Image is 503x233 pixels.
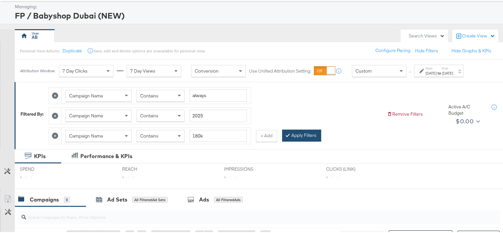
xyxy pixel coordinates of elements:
[140,132,158,138] span: Contains
[442,70,453,75] div: [DATE]
[356,67,372,73] span: Custom
[140,92,158,98] span: Contains
[94,47,205,53] div: Save, edit and delete options are unavailable for personal view.
[30,195,59,203] div: Campaigns
[448,103,485,115] div: Active A/C Budget
[426,70,437,75] div: [DATE]
[415,47,438,53] button: Hide Filters
[282,129,321,141] button: Apply Filters
[451,47,491,53] button: Hide Graphs & KPIs
[69,112,103,118] span: Campaign Name
[20,165,69,171] span: SPEND
[34,151,46,159] div: KPIs
[15,9,500,20] div: FP / Babyshop Dubai (NEW)
[107,195,127,203] div: Ad Sets
[256,129,277,141] button: + Add
[409,32,445,38] div: Search Views
[442,65,453,70] label: End:
[437,70,442,75] strong: to
[407,70,413,72] span: ↑
[224,165,273,171] span: IMPRESSIONS
[69,92,103,98] span: Campaign Name
[122,165,172,171] span: REACH
[80,151,132,159] div: Performance & KPIs
[195,67,219,73] span: Conversion
[189,88,247,101] input: Enter a search term
[32,33,38,39] div: AB
[132,196,168,202] div: All Filtered Ad Sets
[130,67,155,73] span: 7 Day Views
[199,195,209,203] div: Ads
[387,110,423,116] button: Remove Filters
[140,112,158,118] span: Contains
[20,47,60,53] div: Personal View Actions:
[453,115,481,126] button: $0.00
[426,65,437,70] label: Start:
[371,44,415,56] button: Configure Pacing
[462,32,495,38] div: Create View
[26,207,456,220] input: Search Campaigns by Name, ID or Objective
[189,129,247,141] input: Enter a search term
[15,3,500,9] div: Managing:
[63,47,82,53] button: Duplicate
[249,67,311,73] label: Use Unified Attribution Setting:
[64,196,70,202] div: 0
[326,165,376,171] span: CLICKS (LINK)
[69,132,103,138] span: Campaign Name
[21,110,44,116] div: Filtered By:
[63,67,88,73] span: 7 Day Clicks
[20,68,56,72] div: Attribution Window:
[189,109,247,121] input: Enter a search term
[214,196,243,202] div: All Filtered Ads
[456,115,474,125] div: $0.00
